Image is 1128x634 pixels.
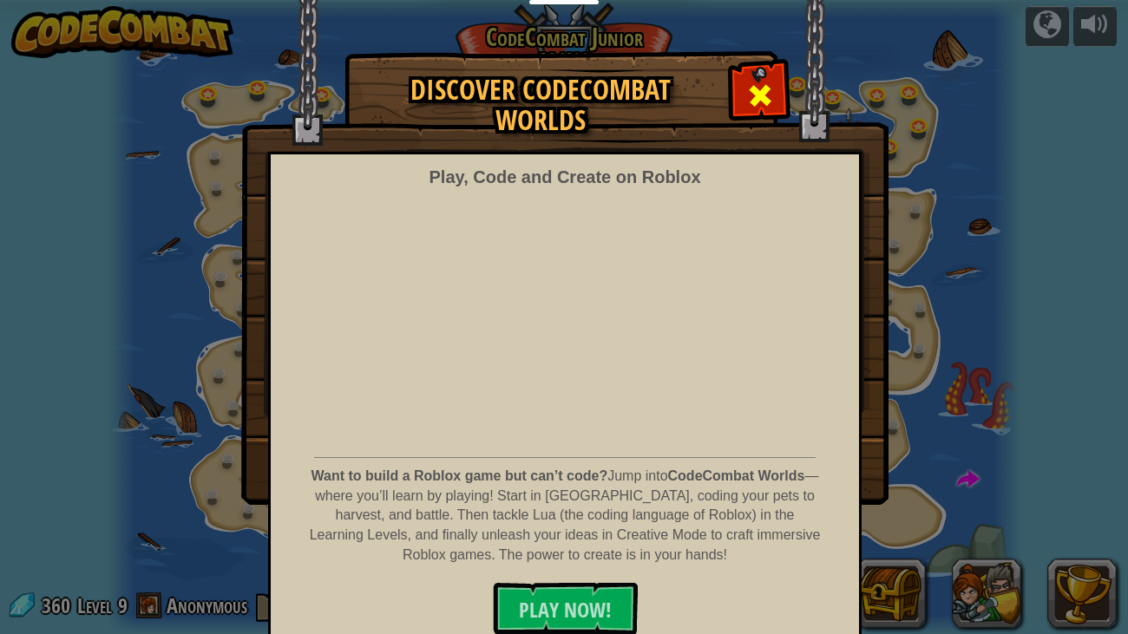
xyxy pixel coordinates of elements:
[308,467,822,565] p: Jump into — where you’ll learn by playing! Start in [GEOGRAPHIC_DATA], coding your pets to harves...
[429,165,700,190] div: Play, Code and Create on Roblox
[668,468,805,483] strong: CodeCombat Worlds
[519,596,612,624] span: PLAY NOW!
[312,468,608,483] strong: Want to build a Roblox game but can’t code?
[363,75,718,135] h1: Discover CodeCombat Worlds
